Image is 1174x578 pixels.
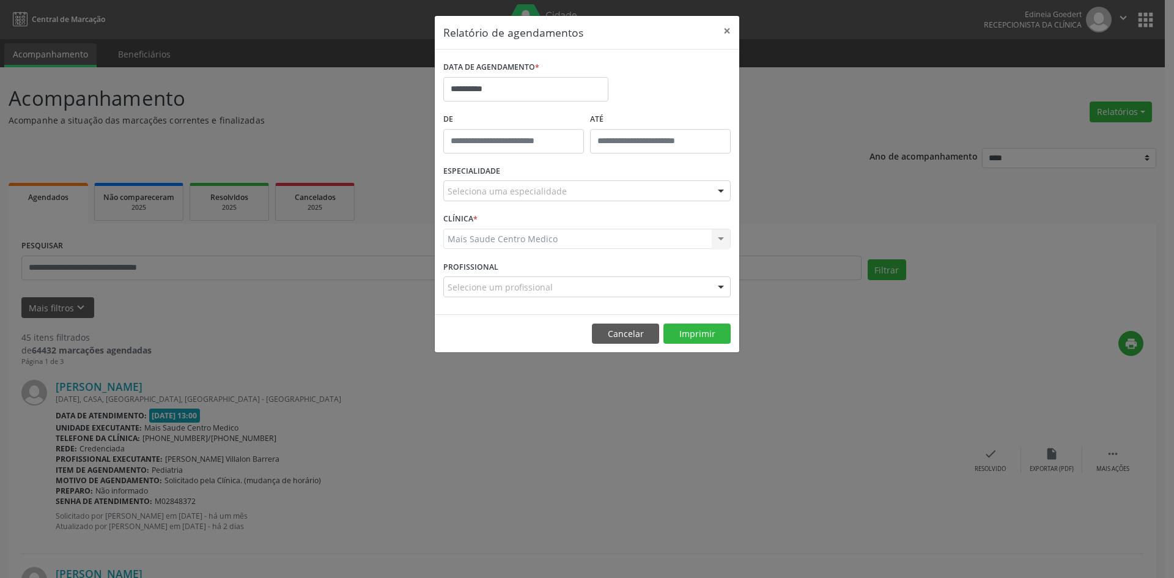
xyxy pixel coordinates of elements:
label: ESPECIALIDADE [443,162,500,181]
span: Seleciona uma especialidade [448,185,567,198]
label: DATA DE AGENDAMENTO [443,58,539,77]
button: Imprimir [663,324,731,344]
label: De [443,110,584,129]
h5: Relatório de agendamentos [443,24,583,40]
span: Selecione um profissional [448,281,553,294]
label: CLÍNICA [443,210,478,229]
label: ATÉ [590,110,731,129]
button: Cancelar [592,324,659,344]
label: PROFISSIONAL [443,258,498,276]
button: Close [715,16,739,46]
